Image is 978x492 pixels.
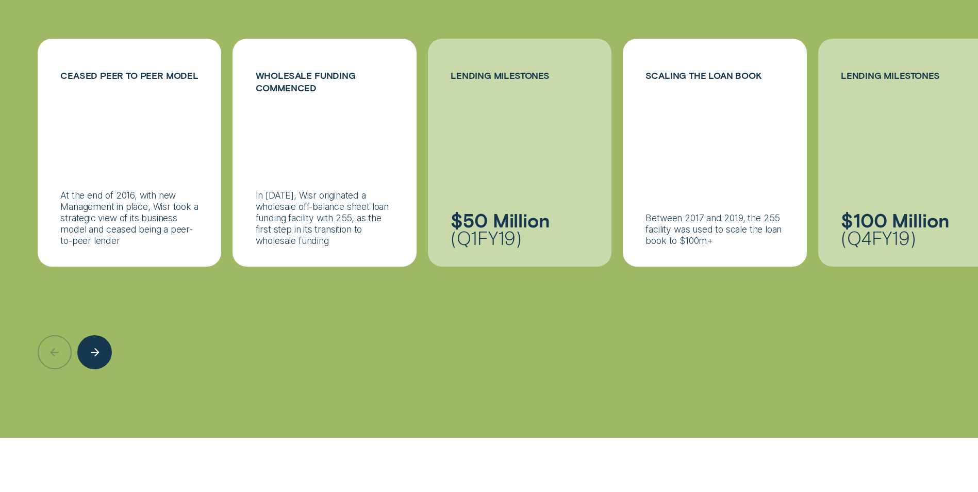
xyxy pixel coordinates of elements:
button: Next button [77,335,111,369]
p: Q1FY19 [451,211,589,247]
strong: $100 Million [841,209,950,231]
div: Ceased peer to peer model [60,70,198,81]
div: At the end of 2016, with new Management in place, Wisr took a strategic view of its business mode... [60,190,198,247]
div: Between 2017 and 2019, the 255 facility was used to scale the loan book to $100m+ [645,212,784,247]
div: In [DATE], Wisr originated a wholesale off-balance sheet loan funding facility with 255, as the f... [256,190,394,247]
div: LENDING MILESTONES [451,70,589,81]
div: Scaling the loan book [645,70,784,81]
div: Wholesale funding commenced [256,70,394,93]
span: ) [910,226,916,249]
span: ) [516,226,522,249]
span: ( [841,226,847,249]
span: ( [451,226,457,249]
strong: $50 Million [451,209,550,231]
